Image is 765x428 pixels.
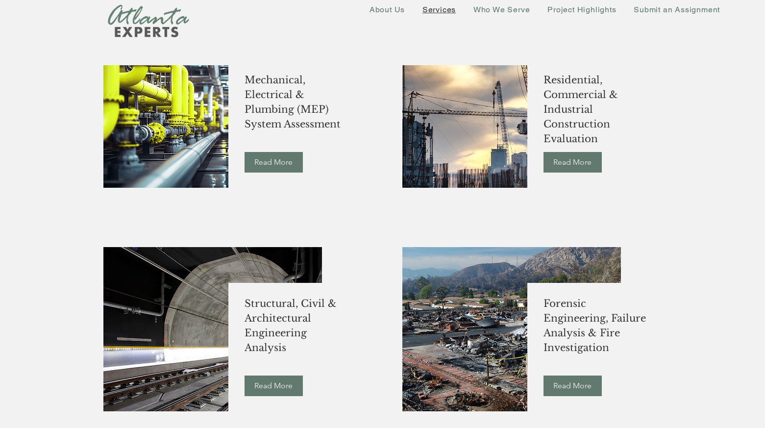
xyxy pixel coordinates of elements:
span: Forensic Engineering, Failure Analysis & Fire Investigation [543,298,646,353]
img: New Logo Transparent Background_edited.png [108,4,189,38]
a: Read More [245,376,303,396]
span: Structural, Civil & Architectural Engineering Analysis [245,298,337,353]
span: Mechanical, Electrical & Plumbing (MEP) System Assessment [245,74,341,130]
a: Read More [245,152,303,173]
span: Project Highlights [547,5,616,14]
span: Read More [553,157,592,168]
span: Read More [254,380,293,391]
span: Who We Serve [473,5,530,14]
a: Read More [543,152,602,173]
span: Read More [254,157,293,168]
a: Read More [543,376,602,396]
span: Residential, Commercial & Industrial Construction Evaluation [543,74,618,145]
span: Read More [553,380,592,391]
span: About Us [370,5,405,14]
span: Services [422,5,456,14]
span: Submit an Assignment [634,5,720,14]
